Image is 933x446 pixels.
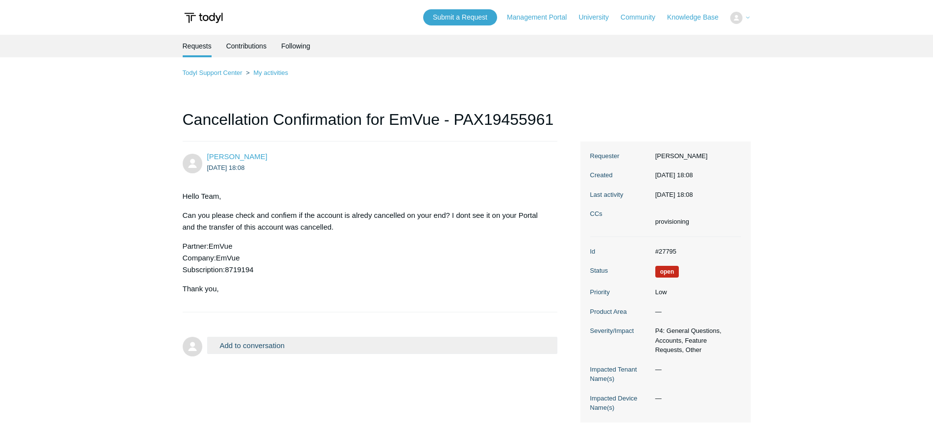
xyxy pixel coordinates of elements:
dt: Id [590,247,650,257]
dt: Requester [590,151,650,161]
li: provisioning [655,217,689,227]
a: Contributions [226,35,267,57]
dd: [PERSON_NAME] [650,151,741,161]
li: Requests [183,35,212,57]
dt: Impacted Tenant Name(s) [590,365,650,384]
dt: Last activity [590,190,650,200]
dt: Product Area [590,307,650,317]
dd: — [650,307,741,317]
h1: Cancellation Confirmation for EmVue - PAX19455961 [183,108,558,141]
dt: Impacted Device Name(s) [590,394,650,413]
dd: P4: General Questions, Accounts, Feature Requests, Other [650,326,741,355]
p: Thank you, [183,283,548,295]
p: Partner:EmVue Company:EmVue Subscription:8719194 [183,240,548,276]
time: 2025-08-29T18:08:40+00:00 [655,171,693,179]
a: Management Portal [507,12,576,23]
a: Following [281,35,310,57]
time: 2025-08-29T18:08:40Z [207,164,245,171]
a: My activities [253,69,288,76]
li: Todyl Support Center [183,69,244,76]
a: [PERSON_NAME] [207,152,267,161]
dt: Severity/Impact [590,326,650,336]
dt: CCs [590,209,650,219]
p: Can you please check and confiem if the account is alredy cancelled on your end? I dont see it on... [183,210,548,233]
img: Todyl Support Center Help Center home page [183,9,224,27]
a: Submit a Request [423,9,497,25]
span: Lalaine Jacobo [207,152,267,161]
a: Community [621,12,665,23]
dd: #27795 [650,247,741,257]
p: Hello Team, [183,190,548,202]
dd: Low [650,287,741,297]
span: We are working on a response for you [655,266,679,278]
li: My activities [244,69,288,76]
button: Add to conversation [207,337,558,354]
dd: — [650,394,741,403]
a: Todyl Support Center [183,69,242,76]
time: 2025-08-29T18:08:40+00:00 [655,191,693,198]
dd: — [650,365,741,375]
a: University [578,12,618,23]
a: Knowledge Base [667,12,728,23]
dt: Status [590,266,650,276]
dt: Priority [590,287,650,297]
dt: Created [590,170,650,180]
